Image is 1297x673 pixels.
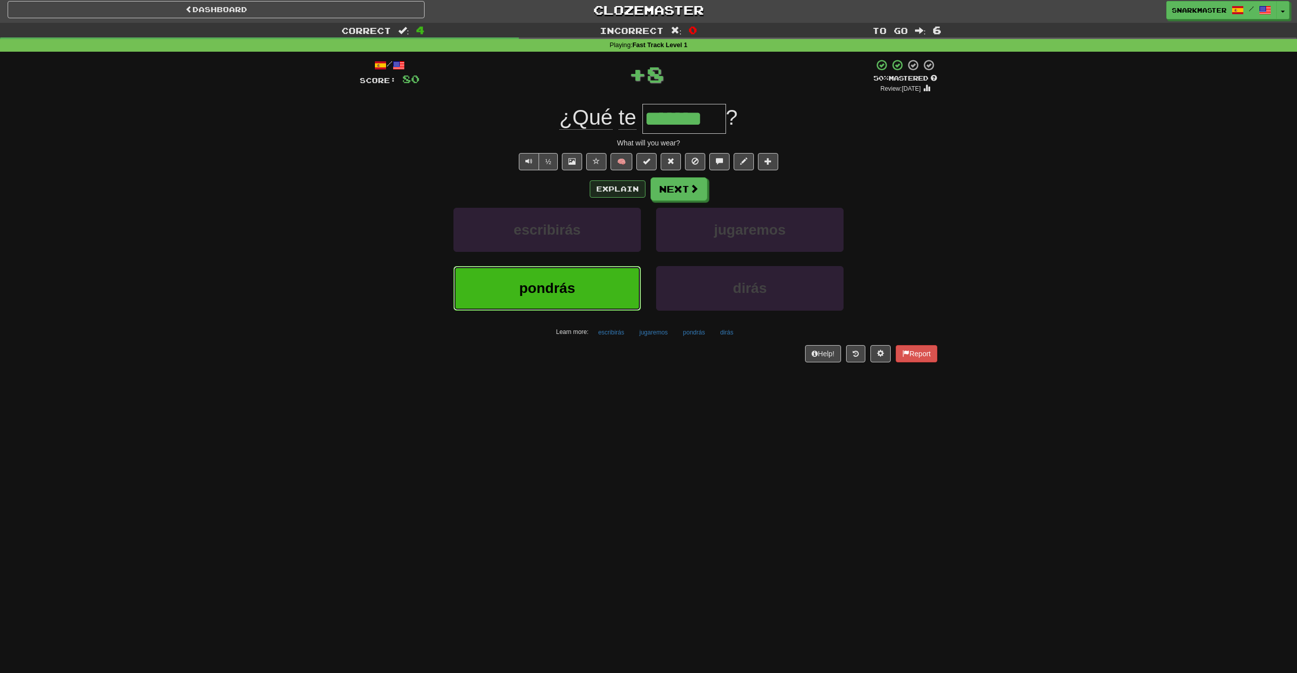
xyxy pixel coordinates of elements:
small: Review: [DATE] [881,85,921,92]
span: escribirás [514,222,581,238]
button: Favorite sentence (alt+f) [586,153,606,170]
div: / [360,59,419,71]
button: pondrás [453,266,641,310]
button: jugaremos [634,325,673,340]
span: : [398,26,409,35]
button: escribirás [593,325,630,340]
button: 🧠 [611,153,632,170]
button: dirás [714,325,739,340]
span: Score: [360,76,396,85]
span: To go [872,25,908,35]
button: Ignore sentence (alt+i) [685,153,705,170]
span: 6 [933,24,941,36]
button: jugaremos [656,208,844,252]
button: Round history (alt+y) [846,345,865,362]
button: Add to collection (alt+a) [758,153,778,170]
span: 8 [646,61,664,87]
button: pondrás [677,325,710,340]
button: Discuss sentence (alt+u) [709,153,730,170]
div: What will you wear? [360,138,937,148]
span: 80 [402,72,419,85]
button: Reset to 0% Mastered (alt+r) [661,153,681,170]
small: Learn more: [556,328,589,335]
span: jugaremos [714,222,786,238]
span: : [915,26,926,35]
span: / [1249,5,1254,12]
button: Show image (alt+x) [562,153,582,170]
button: ½ [539,153,558,170]
button: Next [651,177,707,201]
button: Help! [805,345,841,362]
span: 0 [689,24,697,36]
button: dirás [656,266,844,310]
span: 50 % [873,74,889,82]
div: Text-to-speech controls [517,153,558,170]
span: Correct [341,25,391,35]
button: Report [896,345,937,362]
div: Mastered [873,74,937,83]
a: snarkmaster / [1166,1,1277,19]
span: + [629,59,646,89]
strong: Fast Track Level 1 [632,42,688,49]
button: Explain [590,180,645,198]
button: escribirás [453,208,641,252]
button: Set this sentence to 100% Mastered (alt+m) [636,153,657,170]
span: te [619,105,636,130]
button: Edit sentence (alt+d) [734,153,754,170]
span: : [671,26,682,35]
span: ? [726,105,738,129]
button: Play sentence audio (ctl+space) [519,153,539,170]
span: pondrás [519,280,575,296]
span: ¿Qué [559,105,613,130]
span: dirás [733,280,767,296]
span: 4 [416,24,425,36]
a: Clozemaster [440,1,857,19]
span: snarkmaster [1172,6,1227,15]
a: Dashboard [8,1,425,18]
span: Incorrect [600,25,664,35]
